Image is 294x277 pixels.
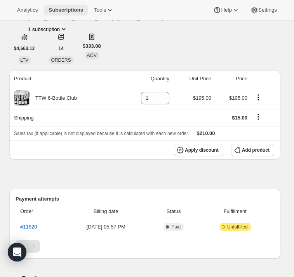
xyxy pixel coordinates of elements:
button: Shipping actions [252,113,264,121]
span: AOV [87,53,97,58]
button: Subscriptions [44,5,88,16]
div: TTW 6-Bottle Club [30,94,77,102]
span: ORDERS [51,57,71,63]
button: Product actions [28,25,68,33]
button: Analytics [12,5,42,16]
th: Product [9,70,120,87]
button: Tools [89,5,118,16]
th: Shipping [9,109,120,126]
span: $4,663.12 [14,45,35,52]
span: 14 [58,45,63,52]
button: Apply discount [174,144,223,156]
span: Paid [171,224,181,230]
button: Add product [231,144,274,156]
span: Billing date [65,208,147,215]
div: Open Intercom Messenger [8,243,26,261]
span: $195.00 [193,95,211,101]
span: Settings [258,7,277,13]
span: $210.00 [197,130,215,136]
span: LTV [20,57,28,63]
button: $4,663.12 [9,42,39,55]
span: $195.00 [229,95,247,101]
span: Sales tax (if applicable) is not displayed because it is calculated with each new order. [14,131,189,136]
span: [DATE] · 05:57 PM [65,223,147,231]
button: Settings [246,5,282,16]
span: Analytics [17,7,38,13]
span: Unfulfilled [227,224,248,230]
span: Status [151,208,196,215]
button: Help [209,5,244,16]
span: Fulfillment [201,208,270,215]
img: product img [14,90,29,106]
th: Quantity [120,70,172,87]
button: 14 [54,42,68,55]
span: Help [221,7,231,13]
th: Price [214,70,250,87]
h2: Payment attempts [16,195,274,203]
button: Product actions [252,93,264,102]
span: Subscriptions [49,7,83,13]
span: $333.08 [83,42,101,50]
nav: Pagination [16,240,274,253]
span: Tools [94,7,106,13]
span: Add product [242,147,270,153]
th: Unit Price [172,70,214,87]
span: Apply discount [185,147,219,153]
th: Order [16,203,63,220]
a: #11820 [20,224,37,230]
span: $15.00 [232,115,247,121]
